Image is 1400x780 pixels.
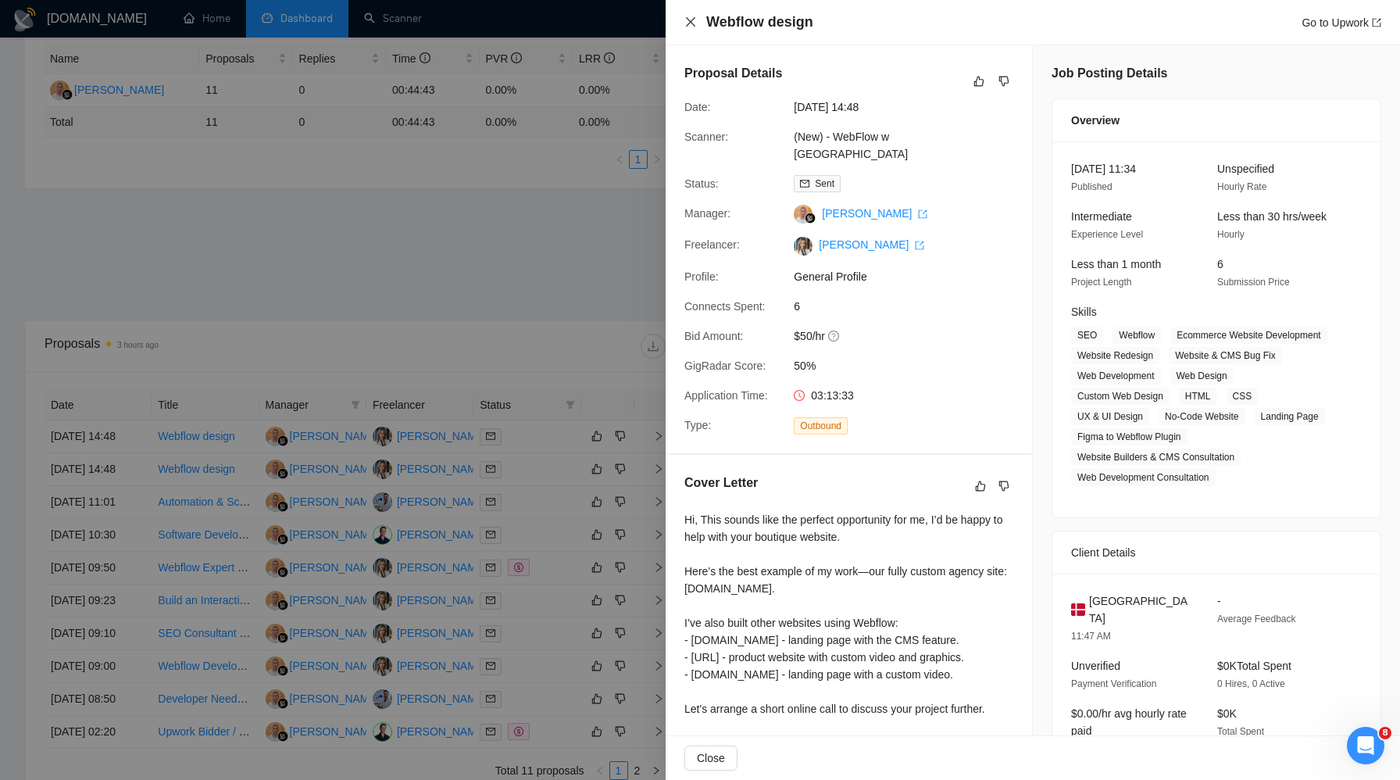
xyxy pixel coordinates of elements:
[828,330,841,342] span: question-circle
[1217,726,1264,737] span: Total Spent
[1071,210,1132,223] span: Intermediate
[684,177,719,190] span: Status:
[684,360,766,372] span: GigRadar Score:
[1071,258,1161,270] span: Less than 1 month
[794,390,805,401] span: clock-circle
[1379,727,1391,739] span: 8
[794,98,1028,116] span: [DATE] 14:48
[1170,327,1327,344] span: Ecommerce Website Development
[1071,408,1149,425] span: UX & UI Design
[1071,388,1170,405] span: Custom Web Design
[706,13,813,32] h4: Webflow design
[1071,277,1131,288] span: Project Length
[973,75,984,88] span: like
[819,238,924,251] a: [PERSON_NAME] export
[1217,258,1223,270] span: 6
[1255,408,1325,425] span: Landing Page
[975,480,986,492] span: like
[1071,112,1120,129] span: Overview
[998,75,1009,88] span: dislike
[1217,678,1285,689] span: 0 Hires, 0 Active
[970,72,988,91] button: like
[684,64,782,83] h5: Proposal Details
[1372,18,1381,27] span: export
[1071,327,1103,344] span: SEO
[684,207,730,220] span: Manager:
[1179,388,1217,405] span: HTML
[794,357,1028,374] span: 50%
[1071,306,1097,318] span: Skills
[684,746,737,771] button: Close
[815,178,834,189] span: Sent
[1071,660,1120,672] span: Unverified
[1052,64,1167,83] h5: Job Posting Details
[1071,631,1111,642] span: 11:47 AM
[1071,367,1161,385] span: Web Development
[1227,388,1259,405] span: CSS
[684,419,711,431] span: Type:
[684,511,1013,769] div: Hi, This sounds like the perfect opportunity for me, I’d be happy to help with your boutique webs...
[1217,595,1221,607] span: -
[998,480,1009,492] span: dislike
[684,101,710,113] span: Date:
[1217,181,1266,192] span: Hourly Rate
[684,238,740,251] span: Freelancer:
[1071,469,1216,486] span: Web Development Consultation
[915,241,924,250] span: export
[1170,367,1234,385] span: Web Design
[1089,592,1192,627] span: [GEOGRAPHIC_DATA]
[684,300,766,313] span: Connects Spent:
[918,209,927,219] span: export
[971,477,990,496] button: like
[684,16,697,28] span: close
[684,131,728,143] span: Scanner:
[1071,229,1143,240] span: Experience Level
[794,327,1028,345] span: $50/hr
[1071,707,1187,737] span: $0.00/hr avg hourly rate paid
[1217,229,1245,240] span: Hourly
[1217,277,1290,288] span: Submission Price
[811,389,854,402] span: 03:13:33
[1159,408,1245,425] span: No-Code Website
[1347,727,1384,764] iframe: Intercom live chat
[684,474,758,492] h5: Cover Letter
[805,213,816,224] img: gigradar-bm.png
[1071,531,1362,574] div: Client Details
[1071,601,1085,618] img: 🇩🇰
[1071,163,1136,175] span: [DATE] 11:34
[1302,16,1381,29] a: Go to Upworkexport
[1169,347,1281,364] span: Website & CMS Bug Fix
[794,268,1028,285] span: General Profile
[794,417,848,435] span: Outbound
[822,207,927,220] a: [PERSON_NAME] export
[684,389,768,402] span: Application Time:
[1217,163,1274,175] span: Unspecified
[684,270,719,283] span: Profile:
[1217,707,1237,720] span: $0K
[697,750,725,767] span: Close
[1071,449,1241,466] span: Website Builders & CMS Consultation
[1112,327,1161,344] span: Webflow
[995,72,1013,91] button: dislike
[1217,210,1327,223] span: Less than 30 hrs/week
[1071,428,1187,445] span: Figma to Webflow Plugin
[794,237,812,256] img: c1Ey8r4uNlh2gIchkrgzsh0Z0YM2jN9PkLgd7btycK8ufYrS2LziWYQe8V6lloiQxN
[794,298,1028,315] span: 6
[800,179,809,188] span: mail
[995,477,1013,496] button: dislike
[794,131,908,160] a: (New) - WebFlow w [GEOGRAPHIC_DATA]
[1071,678,1156,689] span: Payment Verification
[1217,660,1291,672] span: $0K Total Spent
[1071,347,1159,364] span: Website Redesign
[684,330,744,342] span: Bid Amount:
[1217,614,1296,624] span: Average Feedback
[684,16,697,29] button: Close
[1071,181,1112,192] span: Published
